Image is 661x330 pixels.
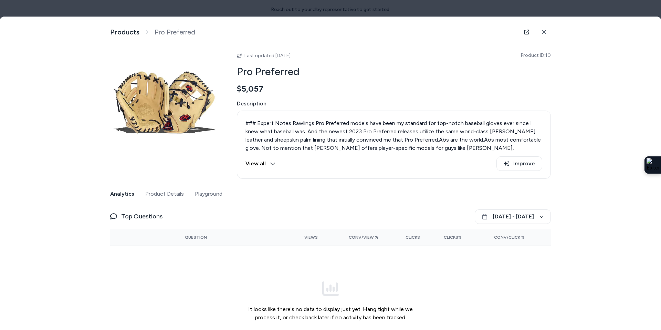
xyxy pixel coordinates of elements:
[185,235,207,240] span: Question
[444,235,462,240] span: Clicks%
[475,209,551,224] button: [DATE] - [DATE]
[431,232,462,243] button: Clicks%
[237,65,551,78] h2: Pro Preferred
[110,28,195,37] nav: breadcrumb
[496,156,542,171] button: Improve
[155,28,195,37] span: Pro Preferred
[473,232,525,243] button: Conv/Click %
[110,187,134,201] button: Analytics
[110,28,139,37] a: Products
[245,119,542,177] p: ### Expert Notes Rawlings Pro Preferred models have been my standard for top-notch baseball glove...
[195,187,222,201] button: Playground
[406,235,420,240] span: Clicks
[304,235,318,240] span: Views
[237,84,263,94] span: $5,057
[521,52,551,59] span: Product ID: 10
[244,53,291,59] span: Last updated [DATE]
[110,47,220,157] img: 10b6101f6e09708d_original.jpeg
[389,232,420,243] button: Clicks
[245,156,275,171] button: View all
[329,232,379,243] button: Conv/View %
[237,100,551,108] span: Description
[145,187,184,201] button: Product Details
[494,235,525,240] span: Conv/Click %
[287,232,318,243] button: Views
[185,232,207,243] button: Question
[121,212,162,221] span: Top Questions
[349,235,378,240] span: Conv/View %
